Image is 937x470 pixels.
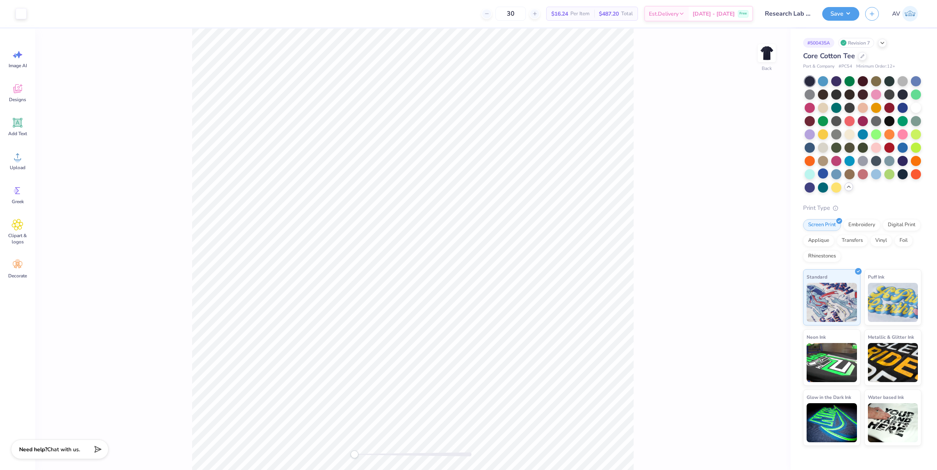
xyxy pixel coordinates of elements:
[19,446,47,453] strong: Need help?
[803,38,834,48] div: # 500435A
[803,63,835,70] span: Port & Company
[803,51,855,61] span: Core Cotton Tee
[759,6,816,21] input: Untitled Design
[495,7,526,21] input: – –
[803,219,841,231] div: Screen Print
[9,63,27,69] span: Image AI
[351,450,358,458] div: Accessibility label
[10,164,25,171] span: Upload
[868,273,884,281] span: Puff Ink
[47,446,80,453] span: Chat with us.
[807,403,857,442] img: Glow in the Dark Ink
[902,6,918,21] img: Aargy Velasco
[759,45,775,61] img: Back
[599,10,619,18] span: $487.20
[843,219,880,231] div: Embroidery
[868,333,914,341] span: Metallic & Glitter Ink
[803,204,921,213] div: Print Type
[889,6,921,21] a: AV
[892,9,900,18] span: AV
[807,273,827,281] span: Standard
[12,198,24,205] span: Greek
[870,235,892,247] div: Vinyl
[868,393,904,401] span: Water based Ink
[868,403,918,442] img: Water based Ink
[868,283,918,322] img: Puff Ink
[803,250,841,262] div: Rhinestones
[807,393,851,401] span: Glow in the Dark Ink
[894,235,913,247] div: Foil
[8,130,27,137] span: Add Text
[621,10,633,18] span: Total
[883,219,921,231] div: Digital Print
[739,11,747,16] span: Free
[803,235,834,247] div: Applique
[837,235,868,247] div: Transfers
[649,10,679,18] span: Est. Delivery
[5,232,30,245] span: Clipart & logos
[8,273,27,279] span: Decorate
[807,343,857,382] img: Neon Ink
[838,38,874,48] div: Revision 7
[762,65,772,72] div: Back
[807,283,857,322] img: Standard
[551,10,568,18] span: $16.24
[839,63,852,70] span: # PC54
[693,10,735,18] span: [DATE] - [DATE]
[807,333,826,341] span: Neon Ink
[570,10,590,18] span: Per Item
[856,63,895,70] span: Minimum Order: 12 +
[868,343,918,382] img: Metallic & Glitter Ink
[9,97,26,103] span: Designs
[822,7,859,21] button: Save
